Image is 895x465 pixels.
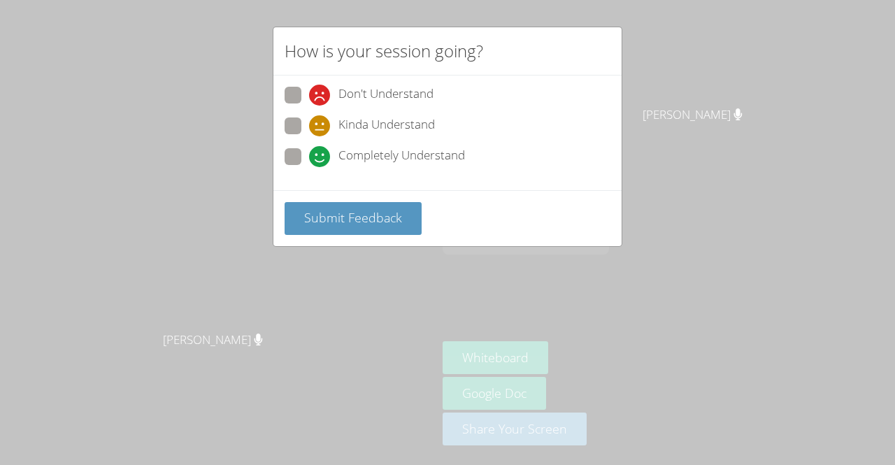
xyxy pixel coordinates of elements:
[304,209,402,226] span: Submit Feedback
[338,146,465,167] span: Completely Understand
[338,85,434,106] span: Don't Understand
[338,115,435,136] span: Kinda Understand
[285,38,483,64] h2: How is your session going?
[285,202,422,235] button: Submit Feedback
